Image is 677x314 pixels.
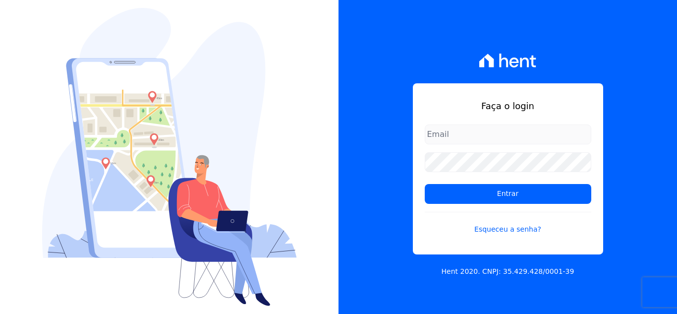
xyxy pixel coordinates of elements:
a: Esqueceu a senha? [425,212,591,235]
p: Hent 2020. CNPJ: 35.429.428/0001-39 [442,266,574,277]
h1: Faça o login [425,99,591,113]
input: Entrar [425,184,591,204]
input: Email [425,125,591,144]
img: Login [42,8,297,306]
